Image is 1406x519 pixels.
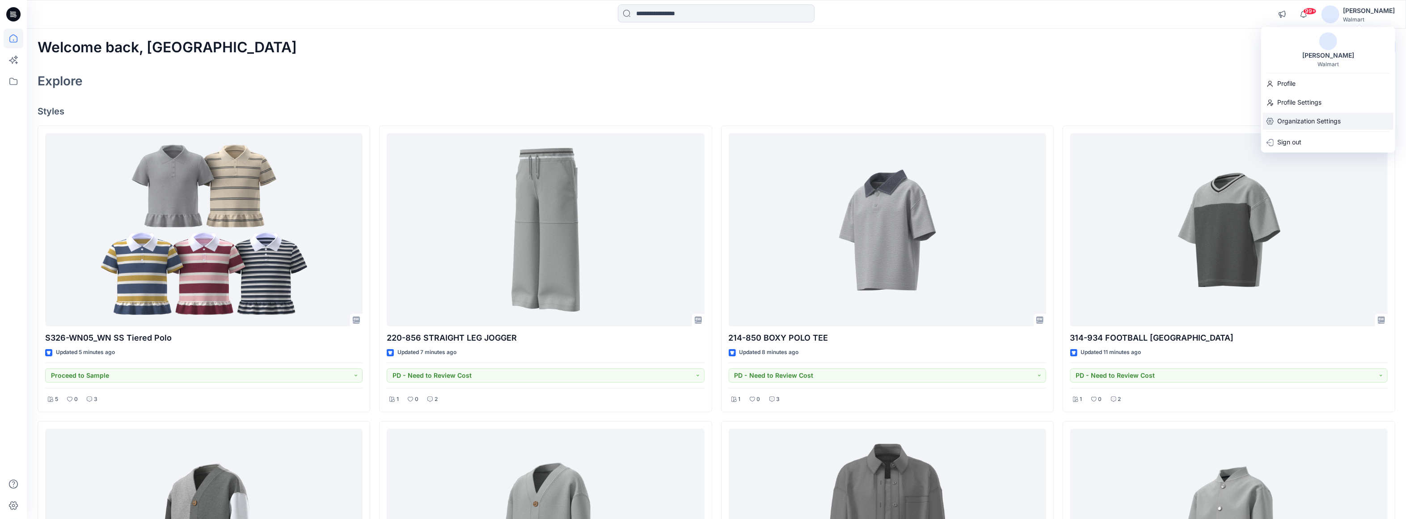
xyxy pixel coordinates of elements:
p: 3 [777,395,780,404]
p: Profile [1277,75,1296,92]
div: Walmart [1343,16,1395,23]
p: 220-856 STRAIGHT LEG JOGGER [387,332,704,344]
h2: Explore [38,74,83,88]
p: 0 [1098,395,1102,404]
p: Updated 5 minutes ago [56,348,115,357]
p: Sign out [1277,134,1301,151]
h2: Welcome back, [GEOGRAPHIC_DATA] [38,39,297,56]
div: [PERSON_NAME] [1343,5,1395,16]
a: 214-850 BOXY POLO TEE [729,133,1046,327]
a: 220-856 STRAIGHT LEG JOGGER [387,133,704,327]
div: [PERSON_NAME] [1297,50,1360,61]
p: 214-850 BOXY POLO TEE [729,332,1046,344]
a: Profile Settings [1261,94,1395,111]
p: 3 [94,395,97,404]
span: 99+ [1303,8,1317,15]
p: 314-934 FOOTBALL [GEOGRAPHIC_DATA] [1070,332,1388,344]
a: S326-WN05_WN SS Tiered Polo [45,133,363,327]
img: avatar [1322,5,1339,23]
p: S326-WN05_WN SS Tiered Polo [45,332,363,344]
div: Walmart [1317,61,1339,68]
p: 1 [1080,395,1082,404]
p: Profile Settings [1277,94,1322,111]
p: Updated 7 minutes ago [397,348,456,357]
p: 1 [397,395,399,404]
p: 2 [435,395,438,404]
img: avatar [1319,32,1337,50]
a: Profile [1261,75,1395,92]
p: 0 [415,395,418,404]
a: Organization Settings [1261,113,1395,130]
p: Updated 11 minutes ago [1081,348,1141,357]
h4: Styles [38,106,1395,117]
a: 314-934 FOOTBALL JERSEY [1070,133,1388,327]
p: Organization Settings [1277,113,1341,130]
p: Updated 8 minutes ago [739,348,799,357]
p: 1 [739,395,741,404]
p: 0 [757,395,760,404]
p: 0 [74,395,78,404]
p: 5 [55,395,58,404]
p: 2 [1118,395,1121,404]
